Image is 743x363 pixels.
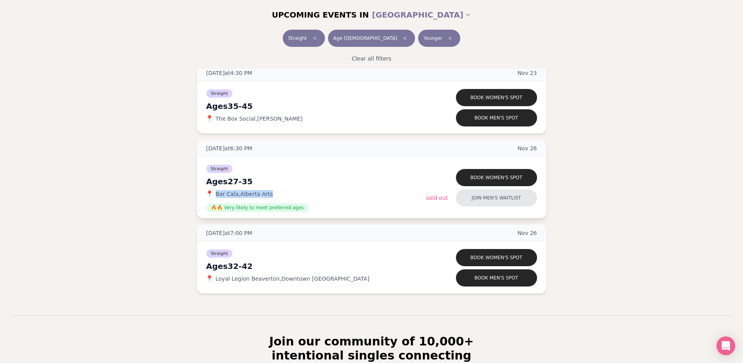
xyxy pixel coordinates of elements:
span: [DATE] at 6:30 PM [206,144,252,152]
span: [DATE] at 4:30 PM [206,69,252,77]
div: Ages 27-35 [206,176,426,187]
span: Nov 26 [518,144,537,152]
div: Ages 32-42 [206,261,426,272]
span: 📍 [206,191,213,197]
span: 🔥🔥 Very likely to meet preferred ages [206,203,309,212]
button: Age [DEMOGRAPHIC_DATA]Clear age [328,30,415,47]
button: Book women's spot [456,89,537,106]
span: Straight [206,165,233,173]
button: [GEOGRAPHIC_DATA] [372,6,471,23]
button: Book men's spot [456,269,537,286]
button: Book women's spot [456,169,537,186]
span: Straight [206,249,233,258]
span: Nov 26 [518,229,537,237]
span: [DATE] at 7:00 PM [206,229,252,237]
span: Age [DEMOGRAPHIC_DATA] [333,35,397,41]
span: Clear preference [445,34,455,43]
button: Book men's spot [456,109,537,126]
button: Book women's spot [456,249,537,266]
span: 📍 [206,116,213,122]
span: 📍 [206,276,213,282]
button: Join men's waitlist [456,189,537,206]
span: The Box Social , [PERSON_NAME] [216,115,303,123]
button: YoungerClear preference [418,30,460,47]
div: Open Intercom Messenger [716,336,735,355]
span: Bar Cala , Alberta Arts [216,190,273,198]
span: UPCOMING EVENTS IN [272,9,369,20]
span: Clear age [400,34,410,43]
span: Nov 23 [518,69,537,77]
span: Straight [206,89,233,98]
span: Clear event type filter [310,34,319,43]
span: Loyal Legion Beaverton , Downtown [GEOGRAPHIC_DATA] [216,275,370,283]
span: Younger [424,35,442,41]
button: Clear all filters [347,50,396,67]
span: Straight [288,35,307,41]
button: StraightClear event type filter [283,30,325,47]
div: Ages 35-45 [206,101,426,112]
span: Sold Out [426,195,448,201]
